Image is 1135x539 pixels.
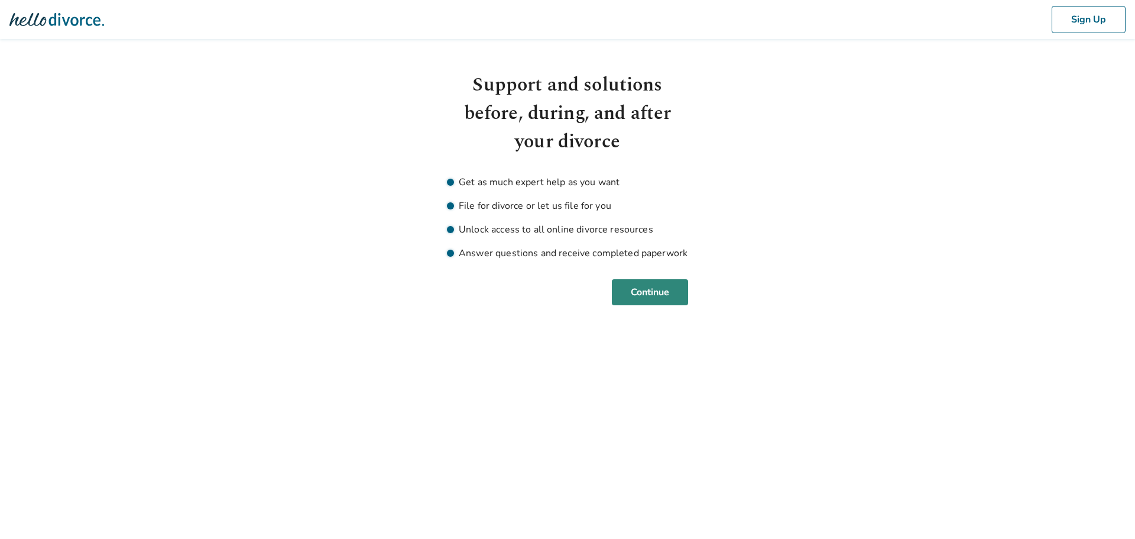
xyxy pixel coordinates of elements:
li: Answer questions and receive completed paperwork [447,246,688,260]
button: Continue [612,279,688,305]
li: Unlock access to all online divorce resources [447,222,688,237]
h1: Support and solutions before, during, and after your divorce [447,71,688,156]
img: Hello Divorce Logo [9,8,104,31]
button: Sign Up [1052,6,1126,33]
li: File for divorce or let us file for you [447,199,688,213]
li: Get as much expert help as you want [447,175,688,189]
